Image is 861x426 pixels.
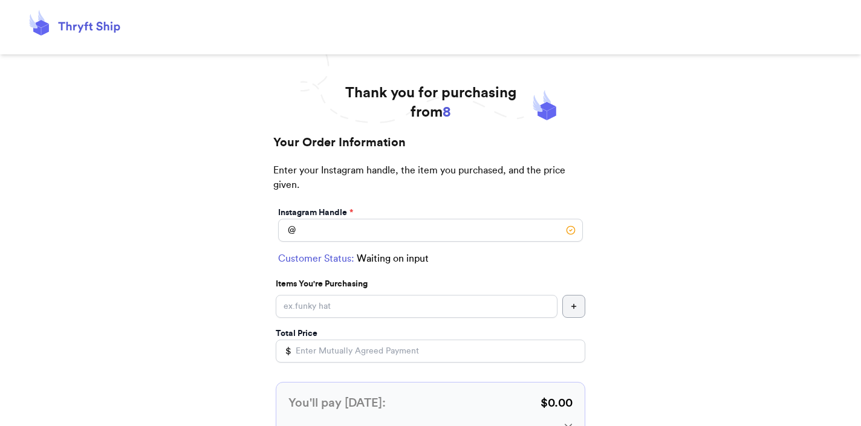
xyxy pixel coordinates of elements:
[273,163,588,204] p: Enter your Instagram handle, the item you purchased, and the price given.
[357,251,429,266] span: Waiting on input
[276,295,557,318] input: ex.funky hat
[276,340,291,363] div: $
[345,83,516,122] h1: Thank you for purchasing from
[288,395,386,411] h3: You'll pay [DATE]:
[443,105,451,120] span: 8
[276,340,585,363] input: Enter Mutually Agreed Payment
[278,251,354,266] span: Customer Status:
[278,219,296,242] div: @
[278,207,353,219] label: Instagram Handle
[276,328,317,340] label: Total Price
[541,395,573,411] p: $ 0.00
[276,278,585,290] p: Items You're Purchasing
[273,134,588,163] h2: Your Order Information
